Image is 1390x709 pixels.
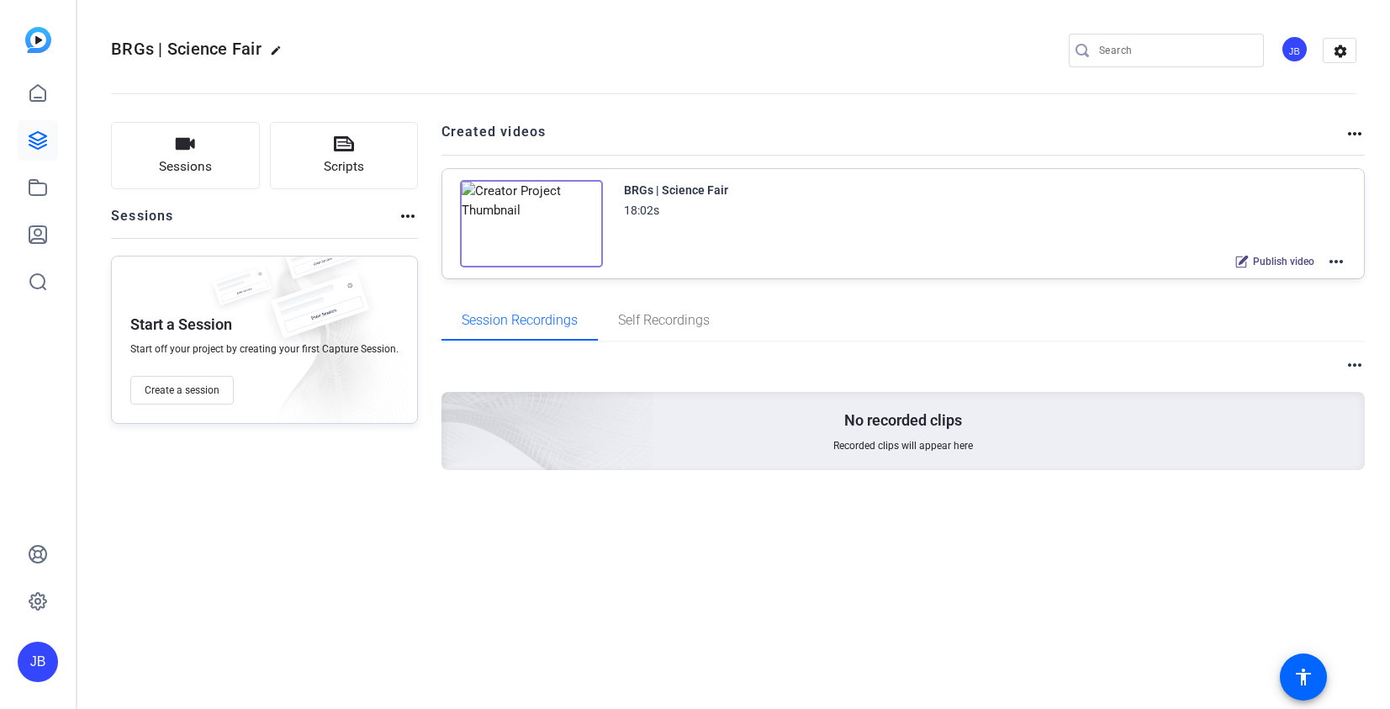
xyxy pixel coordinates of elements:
p: No recorded clips [844,410,962,431]
mat-icon: settings [1324,39,1357,64]
img: fake-session.png [204,267,280,316]
h2: Created videos [441,122,1345,155]
div: BRGs | Science Fair [624,180,728,200]
input: Search [1099,40,1250,61]
span: Recorded clips will appear here [833,439,973,452]
span: Publish video [1253,255,1314,268]
img: fake-session.png [273,231,366,293]
span: Session Recordings [462,314,578,327]
span: Sessions [159,157,212,177]
mat-icon: more_horiz [398,206,418,226]
img: embarkstudio-empty-session.png [246,251,409,431]
mat-icon: edit [270,45,290,65]
mat-icon: more_horiz [1326,251,1346,272]
span: Scripts [324,157,364,177]
button: Create a session [130,376,234,405]
ngx-avatar: Jonathan Black [1281,35,1310,65]
mat-icon: accessibility [1293,667,1313,687]
p: Start a Session [130,315,232,335]
button: Sessions [111,122,260,189]
img: Creator Project Thumbnail [460,180,603,267]
mat-icon: more_horiz [1345,124,1365,144]
div: JB [1281,35,1308,63]
h2: Sessions [111,206,174,238]
div: 18:02s [624,200,659,220]
span: Self Recordings [618,314,710,327]
mat-icon: more_horiz [1345,355,1365,375]
img: embarkstudio-empty-session.png [253,226,654,591]
div: JB [18,642,58,682]
img: fake-session.png [256,273,383,357]
button: Scripts [270,122,419,189]
span: Start off your project by creating your first Capture Session. [130,342,399,356]
span: BRGs | Science Fair [111,39,262,59]
img: blue-gradient.svg [25,27,51,53]
span: Create a session [145,384,219,397]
